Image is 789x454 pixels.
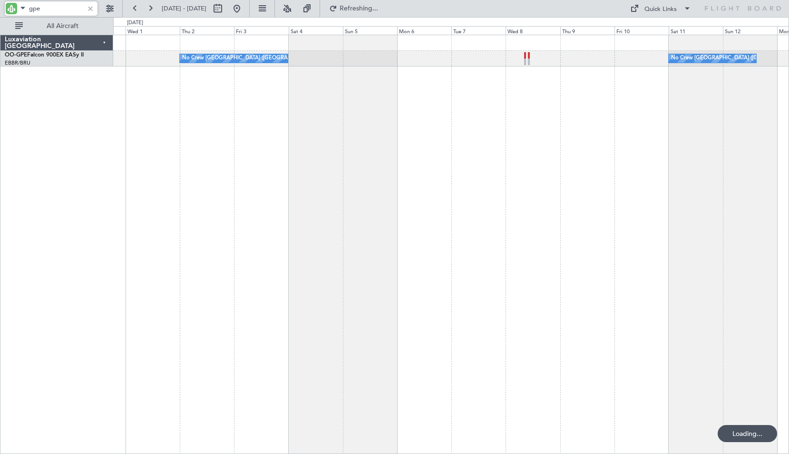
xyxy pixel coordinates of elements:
[339,5,379,12] span: Refreshing...
[506,26,560,35] div: Wed 8
[234,26,288,35] div: Fri 3
[343,26,397,35] div: Sun 5
[723,26,777,35] div: Sun 12
[180,26,234,35] div: Thu 2
[560,26,614,35] div: Thu 9
[5,52,27,58] span: OO-GPE
[182,51,341,66] div: No Crew [GEOGRAPHIC_DATA] ([GEOGRAPHIC_DATA] National)
[325,1,382,16] button: Refreshing...
[614,26,669,35] div: Fri 10
[625,1,696,16] button: Quick Links
[127,19,143,27] div: [DATE]
[25,23,100,29] span: All Aircraft
[289,26,343,35] div: Sat 4
[29,1,84,16] input: A/C (Reg. or Type)
[162,4,206,13] span: [DATE] - [DATE]
[5,59,30,66] a: EBBR/BRU
[451,26,506,35] div: Tue 7
[718,425,777,442] div: Loading...
[644,5,677,14] div: Quick Links
[397,26,451,35] div: Mon 6
[669,26,723,35] div: Sat 11
[126,26,180,35] div: Wed 1
[5,52,84,58] a: OO-GPEFalcon 900EX EASy II
[10,19,103,34] button: All Aircraft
